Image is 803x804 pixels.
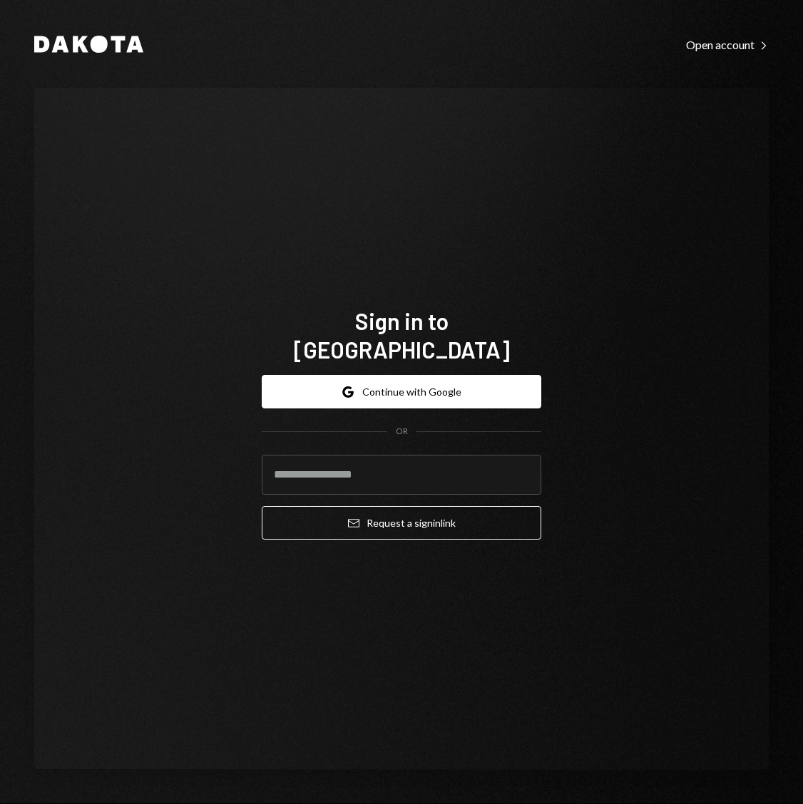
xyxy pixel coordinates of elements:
[686,38,769,52] div: Open account
[262,375,541,408] button: Continue with Google
[262,506,541,540] button: Request a signinlink
[686,36,769,52] a: Open account
[262,306,541,364] h1: Sign in to [GEOGRAPHIC_DATA]
[396,426,408,438] div: OR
